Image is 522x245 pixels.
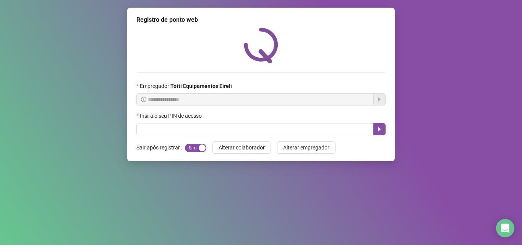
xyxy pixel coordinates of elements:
[219,143,265,152] span: Alterar colaborador
[283,143,329,152] span: Alterar empregador
[244,28,278,63] img: QRPoint
[212,141,271,154] button: Alterar colaborador
[140,82,232,90] span: Empregador :
[496,219,514,237] div: Open Intercom Messenger
[170,83,232,89] strong: Totti Equipamentos Eireli
[136,15,386,24] div: Registro de ponto web
[136,141,185,154] label: Sair após registrar
[277,141,336,154] button: Alterar empregador
[136,112,207,120] label: Insira o seu PIN de acesso
[141,97,146,102] span: info-circle
[376,126,383,132] span: caret-right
